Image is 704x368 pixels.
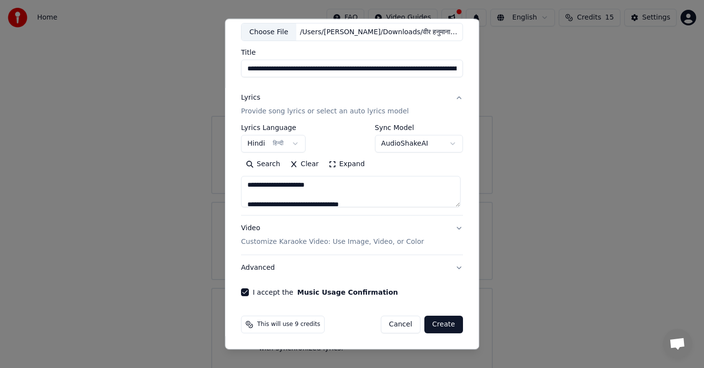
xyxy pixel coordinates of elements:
[242,23,296,41] div: Choose File
[241,157,285,173] button: Search
[297,289,398,296] button: I accept the
[296,27,462,37] div: /Users/[PERSON_NAME]/Downloads/वीर हनुमाना अति बलवाना॥राम नाम रसियो रे॥Veer Hanumana Ati Balwana॥...
[241,107,409,117] p: Provide song lyrics or select an auto lyrics model
[253,289,398,296] label: I accept the
[241,238,424,247] p: Customize Karaoke Video: Use Image, Video, or Color
[285,157,324,173] button: Clear
[241,224,424,247] div: Video
[241,125,306,131] label: Lyrics Language
[375,125,463,131] label: Sync Model
[241,216,463,255] button: VideoCustomize Karaoke Video: Use Image, Video, or Color
[324,157,370,173] button: Expand
[257,321,320,329] span: This will use 9 credits
[241,49,463,56] label: Title
[241,256,463,281] button: Advanced
[241,93,260,103] div: Lyrics
[241,86,463,125] button: LyricsProvide song lyrics or select an auto lyrics model
[241,125,463,216] div: LyricsProvide song lyrics or select an auto lyrics model
[381,316,420,334] button: Cancel
[424,316,463,334] button: Create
